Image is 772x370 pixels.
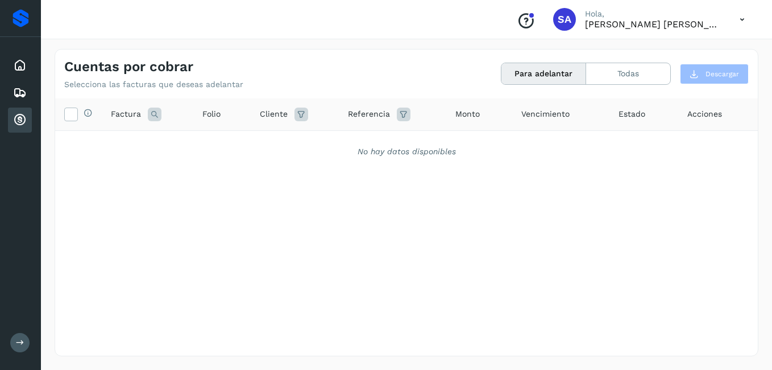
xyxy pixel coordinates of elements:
[585,19,721,30] p: Saul Armando Palacios Martinez
[70,146,743,158] div: No hay datos disponibles
[705,69,739,79] span: Descargar
[680,64,749,84] button: Descargar
[64,80,243,89] p: Selecciona las facturas que deseas adelantar
[585,9,721,19] p: Hola,
[8,108,32,133] div: Cuentas por cobrar
[521,108,570,120] span: Vencimiento
[202,108,221,120] span: Folio
[8,80,32,105] div: Embarques
[586,63,670,84] button: Todas
[111,108,141,120] span: Factura
[687,108,722,120] span: Acciones
[64,59,193,75] h4: Cuentas por cobrar
[619,108,645,120] span: Estado
[501,63,586,84] button: Para adelantar
[8,53,32,78] div: Inicio
[348,108,390,120] span: Referencia
[455,108,480,120] span: Monto
[260,108,288,120] span: Cliente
